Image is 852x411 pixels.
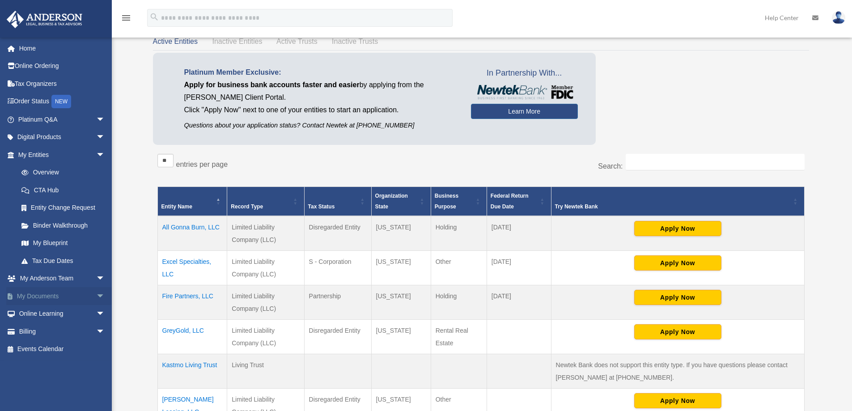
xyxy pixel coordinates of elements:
[487,187,551,216] th: Federal Return Due Date: Activate to sort
[375,193,408,210] span: Organization State
[308,203,335,210] span: Tax Status
[184,79,458,104] p: by applying from the [PERSON_NAME] Client Portal.
[6,110,119,128] a: Platinum Q&Aarrow_drop_down
[227,320,304,354] td: Limited Liability Company (LLC)
[227,285,304,320] td: Limited Liability Company (LLC)
[13,234,114,252] a: My Blueprint
[161,203,192,210] span: Entity Name
[157,251,227,285] td: Excel Specialties, LLC
[6,146,114,164] a: My Entitiesarrow_drop_down
[13,252,114,270] a: Tax Due Dates
[304,320,371,354] td: Disregarded Entity
[475,85,573,99] img: NewtekBankLogoSM.png
[6,287,119,305] a: My Documentsarrow_drop_down
[157,285,227,320] td: Fire Partners, LLC
[153,38,198,45] span: Active Entities
[6,270,119,288] a: My Anderson Teamarrow_drop_down
[6,93,119,111] a: Order StatusNEW
[6,305,119,323] a: Online Learningarrow_drop_down
[121,16,131,23] a: menu
[551,187,804,216] th: Try Newtek Bank : Activate to sort
[96,128,114,147] span: arrow_drop_down
[6,57,119,75] a: Online Ordering
[51,95,71,108] div: NEW
[555,201,791,212] div: Try Newtek Bank
[634,324,721,339] button: Apply Now
[157,216,227,251] td: All Gonna Burn, LLC
[184,66,458,79] p: Platinum Member Exclusive:
[184,104,458,116] p: Click "Apply Now" next to one of your entities to start an application.
[184,120,458,131] p: Questions about your application status? Contact Newtek at [PHONE_NUMBER]
[13,181,114,199] a: CTA Hub
[634,255,721,271] button: Apply Now
[176,161,228,168] label: entries per page
[157,187,227,216] th: Entity Name: Activate to invert sorting
[304,216,371,251] td: Disregarded Entity
[551,354,804,389] td: Newtek Bank does not support this entity type. If you have questions please contact [PERSON_NAME]...
[371,320,431,354] td: [US_STATE]
[431,187,487,216] th: Business Purpose: Activate to sort
[471,66,578,81] span: In Partnership With...
[598,162,623,170] label: Search:
[304,251,371,285] td: S - Corporation
[276,38,318,45] span: Active Trusts
[6,322,119,340] a: Billingarrow_drop_down
[371,285,431,320] td: [US_STATE]
[96,110,114,129] span: arrow_drop_down
[471,104,578,119] a: Learn More
[227,187,304,216] th: Record Type: Activate to sort
[304,187,371,216] th: Tax Status: Activate to sort
[13,164,110,182] a: Overview
[6,75,119,93] a: Tax Organizers
[371,187,431,216] th: Organization State: Activate to sort
[832,11,845,24] img: User Pic
[149,12,159,22] i: search
[227,216,304,251] td: Limited Liability Company (LLC)
[96,287,114,305] span: arrow_drop_down
[96,270,114,288] span: arrow_drop_down
[487,216,551,251] td: [DATE]
[431,320,487,354] td: Rental Real Estate
[121,13,131,23] i: menu
[6,340,119,358] a: Events Calendar
[487,285,551,320] td: [DATE]
[157,354,227,389] td: Kastmo Living Trust
[6,39,119,57] a: Home
[371,216,431,251] td: [US_STATE]
[212,38,262,45] span: Inactive Entities
[304,285,371,320] td: Partnership
[634,393,721,408] button: Apply Now
[491,193,529,210] span: Federal Return Due Date
[431,216,487,251] td: Holding
[6,128,119,146] a: Digital Productsarrow_drop_down
[227,251,304,285] td: Limited Liability Company (LLC)
[96,305,114,323] span: arrow_drop_down
[332,38,378,45] span: Inactive Trusts
[13,216,114,234] a: Binder Walkthrough
[96,322,114,341] span: arrow_drop_down
[4,11,85,28] img: Anderson Advisors Platinum Portal
[634,290,721,305] button: Apply Now
[96,146,114,164] span: arrow_drop_down
[634,221,721,236] button: Apply Now
[431,285,487,320] td: Holding
[487,251,551,285] td: [DATE]
[184,81,360,89] span: Apply for business bank accounts faster and easier
[227,354,304,389] td: Living Trust
[231,203,263,210] span: Record Type
[13,199,114,217] a: Entity Change Request
[371,251,431,285] td: [US_STATE]
[431,251,487,285] td: Other
[435,193,458,210] span: Business Purpose
[157,320,227,354] td: GreyGold, LLC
